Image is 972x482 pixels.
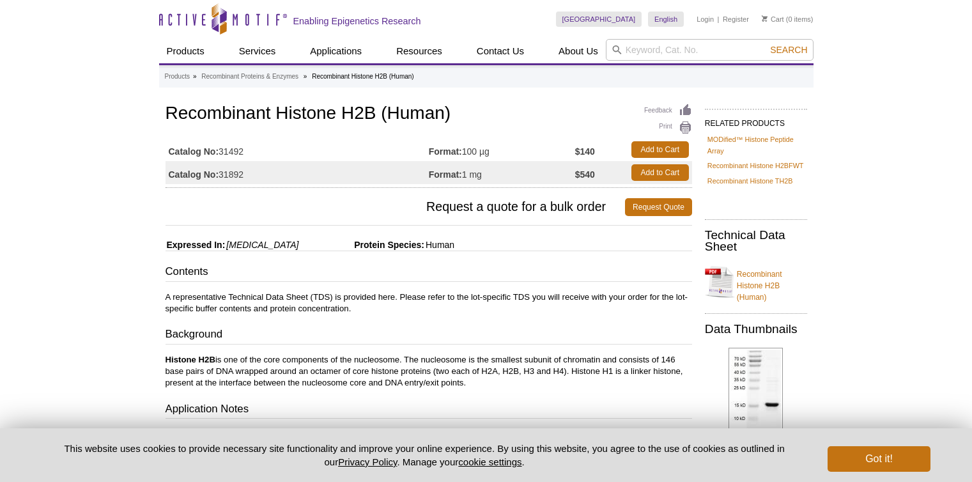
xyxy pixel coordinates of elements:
[429,161,575,184] td: 1 mg
[697,15,714,24] a: Login
[770,45,807,55] span: Search
[707,175,793,187] a: Recombinant Histone TH2B
[166,264,692,282] h3: Contents
[707,160,804,171] a: Recombinant Histone H2BFWT
[169,146,219,157] strong: Catalog No:
[729,348,783,447] img: Recombinant Histone H2B protein gel.
[575,169,595,180] strong: $540
[389,39,450,63] a: Resources
[166,104,692,125] h1: Recombinant Histone H2B (Human)
[705,323,807,335] h2: Data Thumbnails
[718,12,720,27] li: |
[166,401,692,419] h3: Application Notes
[556,12,642,27] a: [GEOGRAPHIC_DATA]
[231,39,284,63] a: Services
[762,12,814,27] li: (0 items)
[42,442,807,469] p: This website uses cookies to provide necessary site functionality and improve your online experie...
[625,198,692,216] a: Request Quote
[193,73,197,80] li: »
[226,240,298,250] i: [MEDICAL_DATA]
[201,71,298,82] a: Recombinant Proteins & Enzymes
[166,354,692,389] p: is one of the core components of the nucleosome. The nucleosome is the smallest subunit of chroma...
[644,104,692,118] a: Feedback
[705,109,807,132] h2: RELATED PRODUCTS
[166,138,429,161] td: 31492
[551,39,606,63] a: About Us
[312,73,414,80] li: Recombinant Histone H2B (Human)
[458,456,521,467] button: cookie settings
[429,146,462,157] strong: Format:
[304,73,307,80] li: »
[166,240,226,250] span: Expressed In:
[424,240,454,250] span: Human
[575,146,595,157] strong: $140
[828,446,930,472] button: Got it!
[606,39,814,61] input: Keyword, Cat. No.
[648,12,684,27] a: English
[166,327,692,345] h3: Background
[705,261,807,303] a: Recombinant Histone H2B (Human)
[469,39,532,63] a: Contact Us
[762,15,784,24] a: Cart
[165,71,190,82] a: Products
[159,39,212,63] a: Products
[644,121,692,135] a: Print
[723,15,749,24] a: Register
[631,141,689,158] a: Add to Cart
[302,39,369,63] a: Applications
[293,15,421,27] h2: Enabling Epigenetics Research
[166,161,429,184] td: 31892
[166,355,215,364] strong: Histone H2B
[166,292,692,315] p: A representative Technical Data Sheet (TDS) is provided here. Please refer to the lot-specific TD...
[429,138,575,161] td: 100 µg
[631,164,689,181] a: Add to Cart
[166,198,626,216] span: Request a quote for a bulk order
[338,456,397,467] a: Privacy Policy
[169,169,219,180] strong: Catalog No:
[707,134,805,157] a: MODified™ Histone Peptide Array
[766,44,811,56] button: Search
[301,240,424,250] span: Protein Species:
[429,169,462,180] strong: Format:
[705,229,807,253] h2: Technical Data Sheet
[762,15,768,22] img: Your Cart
